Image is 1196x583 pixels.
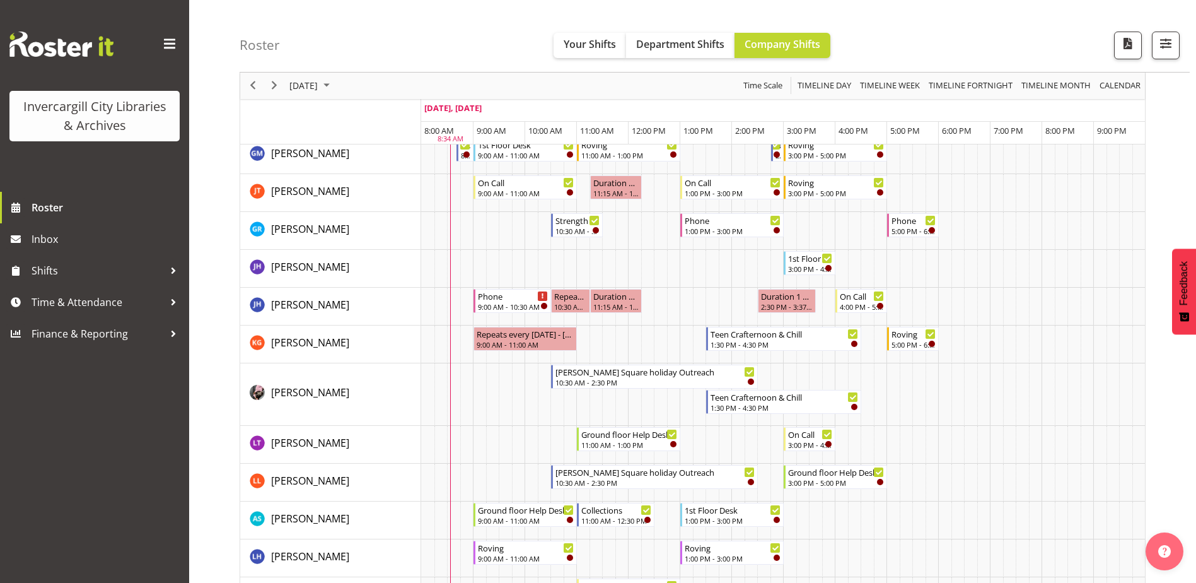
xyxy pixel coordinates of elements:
td: Mandy Stenton resource [240,502,421,539]
div: 10:30 AM - 2:30 PM [555,377,755,387]
span: [PERSON_NAME] [271,336,349,350]
span: 1:00 PM [683,125,713,136]
button: Month [1098,78,1143,94]
div: 11:00 AM - 1:00 PM [581,440,677,450]
span: 5:00 PM [890,125,920,136]
a: [PERSON_NAME] [271,335,349,350]
div: 1st Floor Desk [685,503,781,516]
div: Phone [891,214,936,227]
span: Time Scale [742,78,784,94]
a: [PERSON_NAME] [271,221,349,237]
button: Your Shifts [554,33,626,58]
div: 9:00 AM - 11:00 AM [478,150,574,160]
div: Gabriel McKay Smith"s event - Roving Begin From Tuesday, September 23, 2025 at 11:00:00 AM GMT+12... [577,138,680,162]
div: Gabriel McKay Smith"s event - Roving Begin From Tuesday, September 23, 2025 at 3:00:00 PM GMT+12:... [784,138,887,162]
td: Lyndsay Tautari resource [240,426,421,464]
div: 11:15 AM - 12:15 PM [593,188,639,198]
div: Teen Crafternoon & Chill [711,327,858,340]
img: Rosterit website logo [9,32,113,57]
span: 9:00 AM [477,125,506,136]
div: 2:30 PM - 3:37 PM [761,302,813,312]
span: 11:00 AM [580,125,614,136]
div: 1:00 PM - 3:00 PM [685,226,781,236]
div: 3:00 PM - 5:00 PM [788,188,884,198]
div: Gabriel McKay Smith"s event - 1st Floor Desk Begin From Tuesday, September 23, 2025 at 9:00:00 AM... [473,138,577,162]
div: Roving [478,541,574,554]
div: Collections [581,503,651,516]
div: 3:00 PM - 4:00 PM [788,440,832,450]
button: Department Shifts [626,33,734,58]
div: Ground floor Help Desk [478,503,574,516]
div: On Call [478,176,574,189]
td: Keyu Chen resource [240,363,421,426]
span: 2:00 PM [735,125,765,136]
div: Duration 1 hours - [PERSON_NAME] [593,176,639,189]
td: Gabriel McKay Smith resource [240,136,421,174]
div: Mandy Stenton"s event - Collections Begin From Tuesday, September 23, 2025 at 11:00:00 AM GMT+12:... [577,503,654,527]
div: Jillian Hunter"s event - Duration 1 hours - Jillian Hunter Begin From Tuesday, September 23, 2025... [590,289,642,313]
span: Roster [32,198,183,217]
div: previous period [242,73,264,99]
td: Jillian Hunter resource [240,288,421,326]
span: Timeline Week [859,78,921,94]
span: 8:00 AM [424,125,454,136]
span: [DATE], [DATE] [424,102,482,114]
span: Timeline Month [1020,78,1092,94]
span: [DATE] [288,78,319,94]
span: Company Shifts [745,37,820,51]
button: Time Scale [741,78,785,94]
span: [PERSON_NAME] [271,386,349,399]
div: Invercargill City Libraries & Archives [22,97,167,135]
div: 10:30 AM - 2:30 PM [555,478,755,488]
td: Marion Hawkes resource [240,539,421,577]
span: [PERSON_NAME] [271,222,349,236]
span: 7:00 PM [994,125,1023,136]
span: Your Shifts [564,37,616,51]
div: Duration 1 hours - [PERSON_NAME] [593,290,639,302]
div: Grace Roscoe-Squires"s event - Strength and Balance Begin From Tuesday, September 23, 2025 at 10:... [551,213,603,237]
div: Roving [891,327,936,340]
button: Timeline Week [858,78,922,94]
div: Katie Greene"s event - Repeats every tuesday - Katie Greene Begin From Tuesday, September 23, 202... [473,327,577,351]
span: Department Shifts [636,37,724,51]
div: 4:00 PM - 5:00 PM [840,302,884,312]
div: 10:30 AM - 11:30 AM [555,226,600,236]
span: 12:00 PM [632,125,666,136]
button: Timeline Day [796,78,854,94]
a: [PERSON_NAME] [271,385,349,400]
button: Filter Shifts [1152,32,1180,59]
span: [PERSON_NAME] [271,184,349,198]
div: On Call [788,428,832,440]
div: 9:00 AM - 11:00 AM [478,188,574,198]
td: Grace Roscoe-Squires resource [240,212,421,250]
a: [PERSON_NAME] [271,297,349,312]
span: Finance & Reporting [32,324,164,343]
a: [PERSON_NAME] [271,435,349,450]
div: Grace Roscoe-Squires"s event - Phone Begin From Tuesday, September 23, 2025 at 5:00:00 PM GMT+12:... [887,213,939,237]
div: Grace Roscoe-Squires"s event - Phone Begin From Tuesday, September 23, 2025 at 1:00:00 PM GMT+12:... [680,213,784,237]
div: Glen Tomlinson"s event - On Call Begin From Tuesday, September 23, 2025 at 9:00:00 AM GMT+12:00 E... [473,175,577,199]
div: Repeats every [DATE] - [PERSON_NAME] [554,290,587,302]
a: [PERSON_NAME] [271,146,349,161]
div: Gabriel McKay Smith"s event - New book tagging Begin From Tuesday, September 23, 2025 at 2:45:00 ... [771,138,784,162]
div: 11:15 AM - 12:15 PM [593,302,639,312]
div: Mandy Stenton"s event - Ground floor Help Desk Begin From Tuesday, September 23, 2025 at 9:00:00 ... [473,503,577,527]
div: September 23, 2025 [285,73,337,99]
button: Previous [245,78,262,94]
div: Roving [685,541,781,554]
button: Next [266,78,283,94]
div: 8:34 AM [438,134,463,145]
button: Company Shifts [734,33,830,58]
div: Repeats every [DATE] - [PERSON_NAME] [477,327,574,340]
img: help-xxl-2.png [1158,545,1171,558]
span: Feedback [1178,261,1190,305]
a: [PERSON_NAME] [271,473,349,488]
span: [PERSON_NAME] [271,260,349,274]
div: Glen Tomlinson"s event - On Call Begin From Tuesday, September 23, 2025 at 1:00:00 PM GMT+12:00 E... [680,175,784,199]
div: 5:00 PM - 6:00 PM [891,226,936,236]
div: 11:00 AM - 12:30 PM [581,515,651,526]
div: Marion Hawkes"s event - Roving Begin From Tuesday, September 23, 2025 at 1:00:00 PM GMT+12:00 End... [680,541,784,565]
div: Lynette Lockett"s event - Russell Square holiday Outreach Begin From Tuesday, September 23, 2025 ... [551,465,758,489]
div: Teen Crafternoon & Chill [711,391,858,403]
div: Lyndsay Tautari"s event - Ground floor Help Desk Begin From Tuesday, September 23, 2025 at 11:00:... [577,427,680,451]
